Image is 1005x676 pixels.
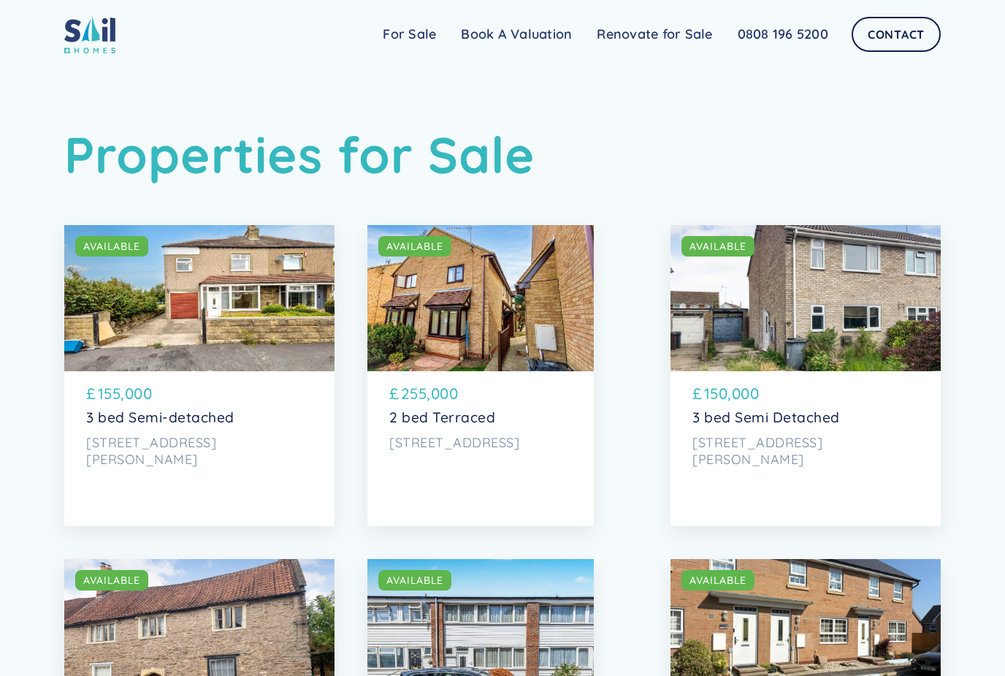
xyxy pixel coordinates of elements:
p: 255,000 [401,382,459,405]
a: AVAILABLE£255,0002 bed Terraced[STREET_ADDRESS] [367,225,594,527]
a: For Sale [370,20,448,49]
a: AVAILABLE£155,0003 bed Semi-detached[STREET_ADDRESS][PERSON_NAME] [64,225,335,527]
p: [STREET_ADDRESS][PERSON_NAME] [86,434,313,468]
h1: Properties for Sale [64,124,941,185]
p: 3 bed Semi Detached [692,409,919,426]
div: AVAILABLE [83,573,140,588]
p: [STREET_ADDRESS] [389,434,572,451]
p: 150,000 [704,382,760,405]
img: sail home logo colored [64,15,115,53]
p: £ [86,382,96,405]
div: AVAILABLE [83,239,140,254]
p: £ [692,382,703,405]
div: AVAILABLE [689,239,746,254]
a: Book A Valuation [448,20,584,49]
a: AVAILABLE£150,0003 bed Semi Detached[STREET_ADDRESS][PERSON_NAME] [670,225,941,527]
div: AVAILABLE [386,239,443,254]
p: 3 bed Semi-detached [86,409,313,426]
a: 0808 196 5200 [725,20,841,49]
div: AVAILABLE [689,573,746,588]
p: [STREET_ADDRESS][PERSON_NAME] [692,434,919,468]
p: £ [389,382,400,405]
p: 155,000 [98,382,153,405]
p: 2 bed Terraced [389,409,572,426]
div: AVAILABLE [386,573,443,588]
a: Contact [852,17,941,52]
a: Renovate for Sale [584,20,725,49]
